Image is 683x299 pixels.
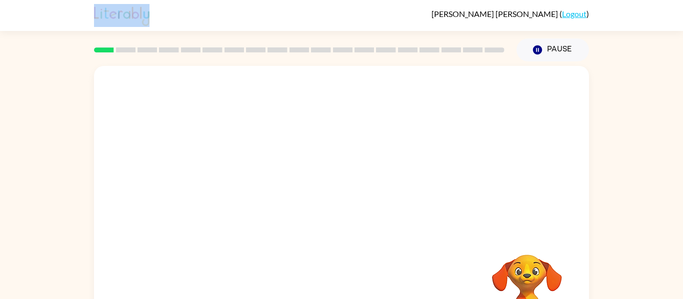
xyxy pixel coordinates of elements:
button: Pause [516,38,589,61]
img: Literably [94,4,149,26]
div: ( ) [431,9,589,18]
span: [PERSON_NAME] [PERSON_NAME] [431,9,559,18]
a: Logout [562,9,586,18]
